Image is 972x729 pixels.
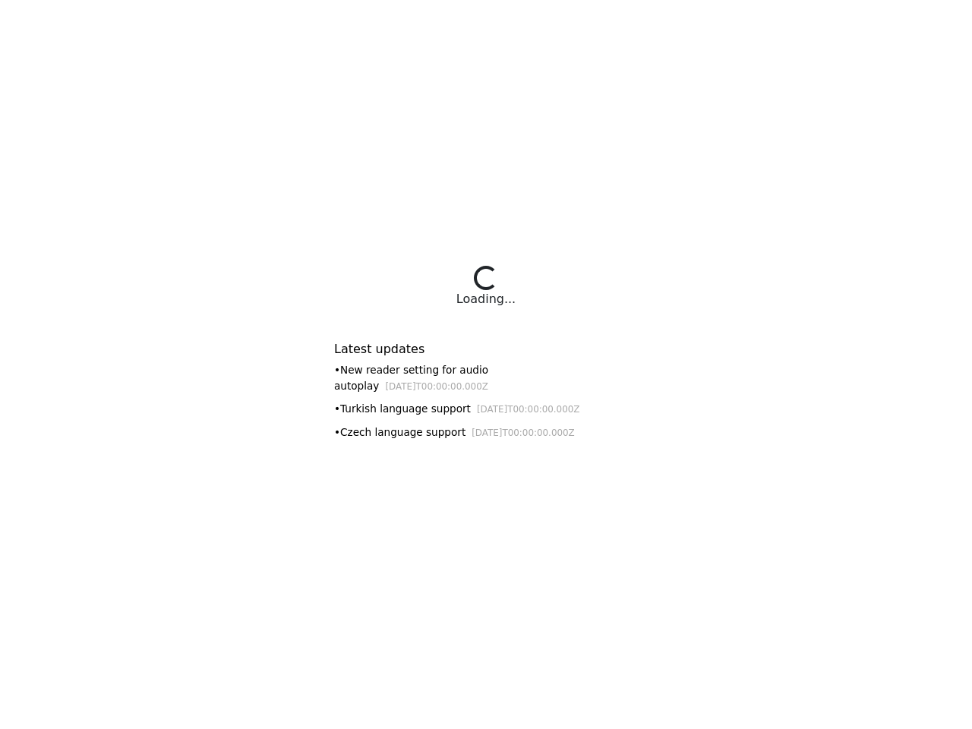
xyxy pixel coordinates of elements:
small: [DATE]T00:00:00.000Z [477,404,580,415]
div: • New reader setting for audio autoplay [334,362,638,393]
div: Loading... [456,290,516,308]
small: [DATE]T00:00:00.000Z [385,381,488,392]
h6: Latest updates [334,342,638,356]
div: • Czech language support [334,424,638,440]
div: • Turkish language support [334,401,638,417]
small: [DATE]T00:00:00.000Z [472,428,575,438]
